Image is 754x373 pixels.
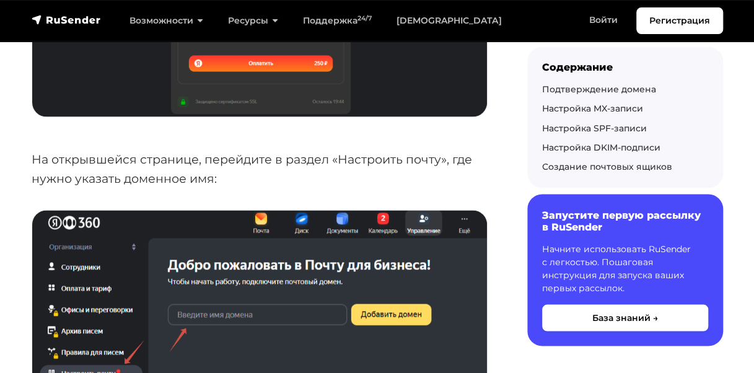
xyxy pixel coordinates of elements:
h6: Запустите первую рассылку в RuSender [542,209,708,232]
div: Содержание [542,61,708,73]
a: Подтверждение домена [542,84,656,95]
img: RuSender [32,14,101,26]
button: База знаний → [542,305,708,331]
a: Поддержка24/7 [291,8,384,33]
p: На открывшейся странице, перейдите в раздел «Настроить почту», где нужно указать доменное имя: [32,149,488,187]
a: Запустите первую рассылку в RuSender Начните использовать RuSender с легкостью. Пошаговая инструк... [527,194,723,346]
a: Возможности [117,8,216,33]
a: Создание почтовых ящиков [542,160,672,172]
a: Настройка SPF-записи [542,122,647,133]
a: Настройка DKIM-подписи [542,141,660,152]
a: Регистрация [636,7,723,34]
a: Настройка MX-записи [542,103,643,114]
p: Начните использовать RuSender с легкостью. Пошаговая инструкция для запуска ваших первых рассылок. [542,243,708,295]
a: Ресурсы [216,8,291,33]
sup: 24/7 [357,14,372,22]
a: Войти [577,7,630,33]
a: [DEMOGRAPHIC_DATA] [384,8,514,33]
